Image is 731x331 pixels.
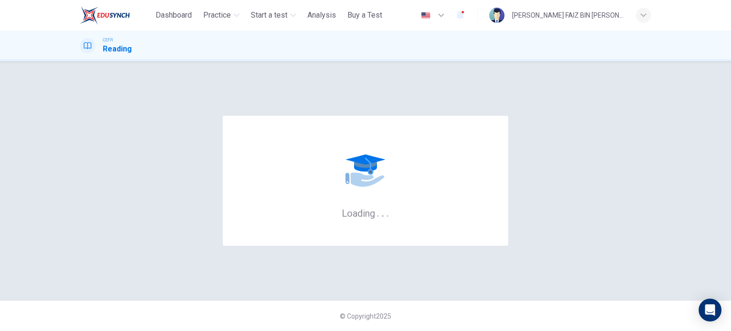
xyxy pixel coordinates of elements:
[386,204,389,220] h6: .
[156,10,192,21] span: Dashboard
[512,10,624,21] div: [PERSON_NAME] FAIZ BIN [PERSON_NAME]
[340,312,391,320] span: © Copyright 2025
[103,37,113,43] span: CEFR
[420,12,432,19] img: en
[376,204,380,220] h6: .
[80,6,152,25] a: ELTC logo
[247,7,300,24] button: Start a test
[304,7,340,24] button: Analysis
[203,10,231,21] span: Practice
[489,8,504,23] img: Profile picture
[347,10,382,21] span: Buy a Test
[699,299,721,321] div: Open Intercom Messenger
[80,6,130,25] img: ELTC logo
[251,10,287,21] span: Start a test
[307,10,336,21] span: Analysis
[199,7,243,24] button: Practice
[381,204,385,220] h6: .
[342,207,389,219] h6: Loading
[344,7,386,24] button: Buy a Test
[152,7,196,24] button: Dashboard
[103,43,132,55] h1: Reading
